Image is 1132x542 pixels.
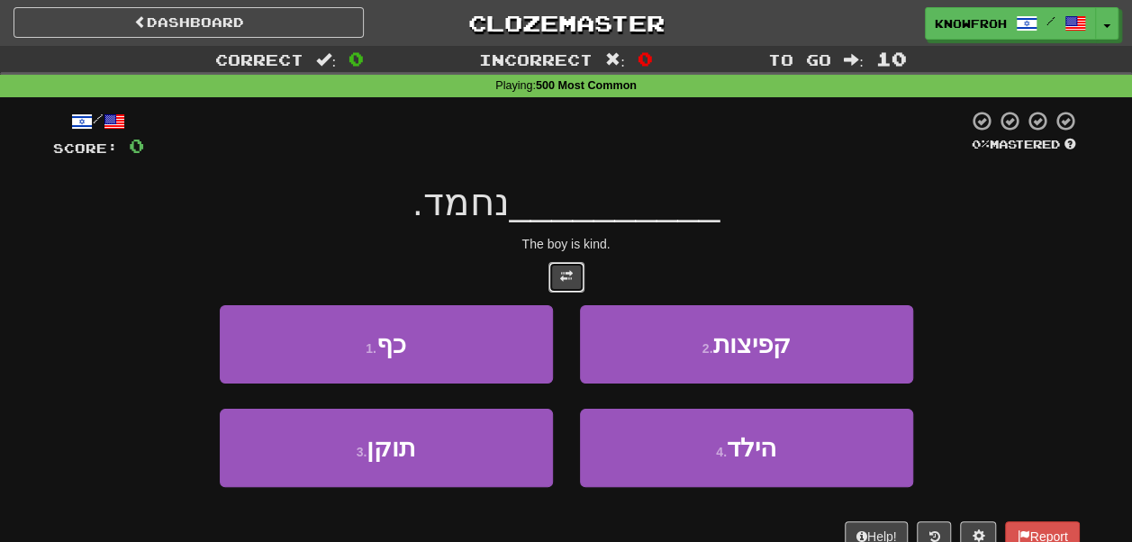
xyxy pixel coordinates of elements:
span: כף [376,330,406,358]
span: / [1046,14,1055,27]
a: Dashboard [14,7,364,38]
button: Toggle translation (alt+t) [548,262,584,293]
span: תוקן [367,434,415,462]
span: knowfroh [935,15,1007,32]
span: Score: [53,140,118,156]
span: To go [768,50,831,68]
span: 0 [349,48,364,69]
button: 1.כף [220,305,553,384]
small: 4 . [716,445,727,459]
span: Correct [215,50,303,68]
span: : [316,52,336,68]
span: : [605,52,625,68]
span: 0 % [972,137,990,151]
button: 4.הילד [580,409,913,487]
span: __________ [510,181,720,223]
div: Mastered [968,137,1080,153]
span: קפיצות [712,330,790,358]
span: : [844,52,864,68]
span: 10 [876,48,907,69]
span: הילד [727,434,776,462]
span: 0 [638,48,653,69]
small: 2 . [702,341,713,356]
span: Incorrect [479,50,593,68]
span: נחמד. [412,181,510,223]
div: The boy is kind. [53,235,1080,253]
button: 2.קפיצות [580,305,913,384]
small: 1 . [366,341,376,356]
div: / [53,110,144,132]
a: Clozemaster [391,7,741,39]
small: 3 . [357,445,367,459]
span: 0 [129,134,144,157]
a: knowfroh / [925,7,1096,40]
strong: 500 Most Common [536,79,637,92]
button: 3.תוקן [220,409,553,487]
